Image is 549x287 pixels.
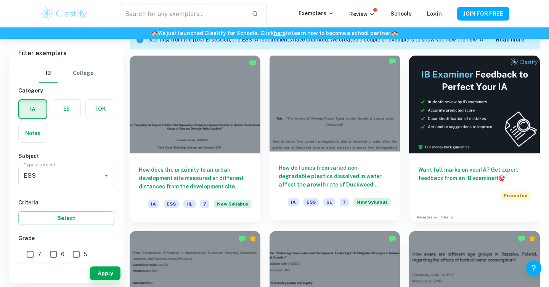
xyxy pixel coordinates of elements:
span: ESS [164,200,179,208]
div: Starting from the May 2026 session, the ESS IA requirements have changed. We created this exempla... [353,198,391,211]
span: New Syllabus [214,200,251,208]
button: College [73,64,93,83]
span: 6 [61,250,64,258]
button: IA [19,100,47,118]
span: HL [183,200,196,208]
img: Marked [388,235,396,242]
label: Type a subject [24,161,55,168]
button: TOK [86,100,114,118]
a: here [274,30,286,36]
span: IA [288,198,299,206]
img: Thumbnail [409,56,540,153]
h6: How do fumes from varied non-degradable plastics dissolved in water affect the growth rate of Duc... [279,164,391,189]
span: 7 [340,198,349,206]
h6: Want full marks on your IA ? Get expert feedback from an IB examiner! [418,166,531,182]
div: Premium [528,235,536,242]
span: ESS [303,198,319,206]
span: Promoted [501,191,531,200]
span: 5 [84,250,87,258]
img: Marked [518,235,525,242]
h6: Subject [18,152,114,160]
img: Clastify logo [40,6,88,21]
span: IA [148,200,159,208]
span: 7 [38,250,41,258]
button: Apply [90,266,120,280]
p: Starting from the [DATE] session, the ESS IA requirements have changed. We created a couple of ex... [149,36,496,44]
button: Open [101,170,112,181]
h6: Category [18,86,114,95]
a: Schools [390,11,412,17]
div: Starting from the May 2026 session, the ESS IA requirements have changed. We created this exempla... [214,200,251,213]
span: 🎯 [498,175,505,181]
button: IB [39,64,58,83]
button: EE [52,100,80,118]
img: Marked [238,235,246,242]
span: SL [323,198,335,206]
span: 🏫 [392,30,398,36]
span: New Syllabus [353,198,391,206]
img: Marked [249,59,257,67]
h6: We just launched Clastify for Schools. Click to learn how to become a school partner. [2,29,547,37]
h6: Grade [18,234,114,242]
h6: Filter exemplars [9,43,124,64]
b: Read more [496,37,525,43]
a: How does the proximity to an urban development site measured at different distances from the deve... [130,56,260,222]
img: Marked [388,57,396,65]
a: Advertise with Clastify [417,215,454,220]
button: Select [18,211,114,225]
p: Review [349,10,375,18]
div: Filter type choice [39,64,93,83]
span: 7 [200,200,209,208]
button: JOIN FOR FREE [457,7,509,21]
a: Want full marks on yourIA? Get expert feedback from an IB examiner!PromotedAdvertise with Clastify [409,56,540,222]
input: Search for any exemplars... [120,3,246,24]
a: Login [427,11,442,17]
h6: How does the proximity to an urban development site measured at different distances from the deve... [139,166,251,191]
div: Premium [249,235,257,242]
a: How do fumes from varied non-degradable plastics dissolved in water affect the growth rate of Duc... [270,56,400,222]
button: Help and Feedback [526,260,541,276]
p: Exemplars [299,9,334,18]
span: 🏫 [151,30,158,36]
h6: Criteria [18,198,114,207]
button: Notes [19,124,47,142]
